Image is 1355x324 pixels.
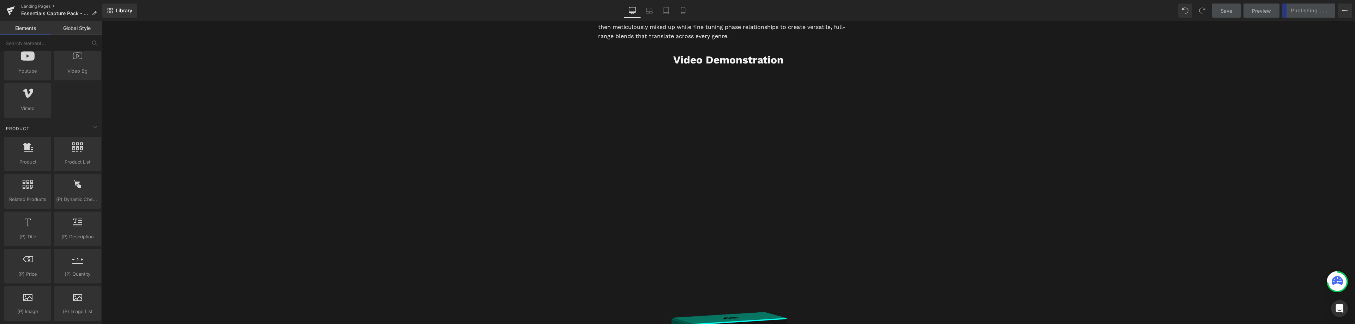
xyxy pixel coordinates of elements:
[658,4,675,18] a: Tablet
[641,4,658,18] a: Laptop
[1221,7,1232,14] span: Save
[1178,4,1192,18] button: Undo
[1252,7,1271,14] span: Preview
[51,21,102,35] a: Global Style
[56,67,99,75] span: Video Bg
[56,158,99,166] span: Product List
[675,4,692,18] a: Mobile
[116,7,132,14] span: Library
[1243,4,1279,18] a: Preview
[1331,300,1348,317] div: Open Intercom Messenger
[5,125,30,132] span: Product
[6,196,49,203] span: Related Products
[6,158,49,166] span: Product
[21,4,102,9] a: Landing Pages
[624,4,641,18] a: Desktop
[1195,4,1209,18] button: Redo
[56,270,99,278] span: (P) Quantity
[21,11,89,16] span: Essentials Capture Pack - ML Sound Lab
[56,308,99,315] span: (P) Image List
[6,105,49,112] span: Vimeo
[6,270,49,278] span: (P) Price
[6,308,49,315] span: (P) Image
[56,196,99,203] span: (P) Dynamic Checkout Button
[6,233,49,240] span: (P) Title
[56,233,99,240] span: (P) Description
[571,32,682,45] b: Video Demonstration
[6,67,49,75] span: Youtube
[102,4,137,18] a: New Library
[1338,4,1352,18] button: More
